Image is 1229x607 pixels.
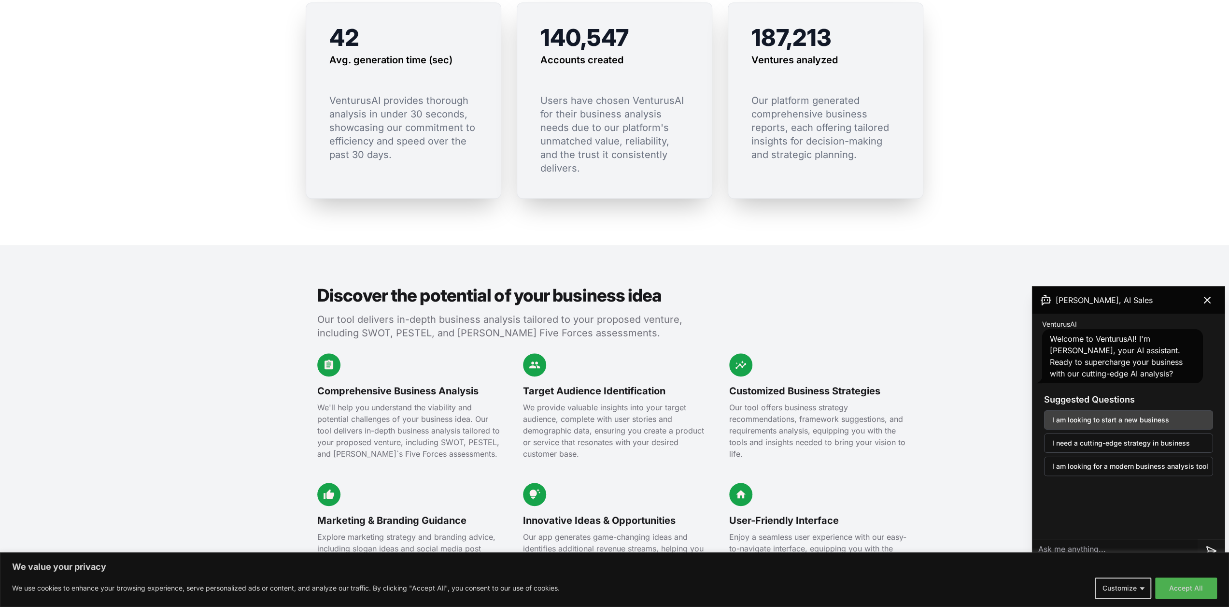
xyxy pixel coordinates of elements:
[523,514,706,527] h3: Innovative Ideas & Opportunities
[12,582,560,594] p: We use cookies to enhance your browsing experience, serve personalized ads or content, and analyz...
[317,286,688,305] h2: Discover the potential of your business idea
[1044,410,1213,430] button: I am looking to start a new business
[317,514,500,527] h3: Marketing & Branding Guidance
[729,531,912,589] p: Enjoy a seamless user experience with our easy-to-navigate interface, equipping you with the know...
[729,402,912,460] p: Our tool offers business strategy recommendations, framework suggestions, and requirements analys...
[12,561,1217,573] p: We value your privacy
[1056,294,1153,306] span: [PERSON_NAME], AI Sales
[540,23,629,52] span: 140,547
[751,23,831,52] span: 187,213
[523,402,706,460] p: We provide valuable insights into your target audience, complete with user stories and demographi...
[751,53,838,67] h3: Ventures analyzed
[540,53,623,67] h3: Accounts created
[1044,457,1213,476] button: I am looking for a modern business analysis tool
[1042,319,1077,329] span: VenturusAI
[329,94,478,161] p: VenturusAI provides thorough analysis in under 30 seconds, showcasing our commitment to efficienc...
[329,53,452,67] h3: Avg. generation time (sec)
[329,23,359,52] span: 42
[751,94,900,161] p: Our platform generated comprehensive business reports, each offering tailored insights for decisi...
[1050,334,1183,378] span: Welcome to VenturusAI! I'm [PERSON_NAME], your AI assistant. Ready to supercharge your business w...
[729,514,912,527] h3: User-Friendly Interface
[317,531,500,589] p: Explore marketing strategy and branding advice, including slogan ideas and social media post exam...
[1095,578,1151,599] button: Customize
[317,384,500,398] h3: Comprehensive Business Analysis
[729,384,912,398] h3: Customized Business Strategies
[1044,393,1213,406] h3: Suggested Questions
[540,94,689,175] p: Users have chosen VenturusAI for their business analysis needs due to our platform's unmatched va...
[523,531,706,578] p: Our app generates game-changing ideas and identifies additional revenue streams, helping you diff...
[1044,434,1213,453] button: I need a cutting-edge strategy in business
[1155,578,1217,599] button: Accept All
[523,384,706,398] h3: Target Audience Identification
[317,402,500,460] p: We'll help you understand the viability and potential challenges of your business idea. Our tool ...
[317,313,688,340] p: Our tool delivers in-depth business analysis tailored to your proposed venture, including SWOT, P...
